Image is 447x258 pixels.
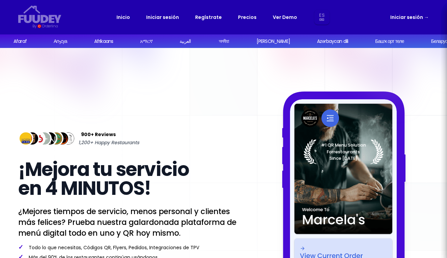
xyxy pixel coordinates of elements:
[304,139,384,164] img: Laurel
[94,38,113,45] div: Afrikaans
[257,38,290,45] div: [PERSON_NAME]
[49,131,64,146] img: Review Img
[18,206,245,238] p: ¿Mejores tiempos de servicio, menos personal y clientes más felices? Prueba nuestra galardonada p...
[375,38,404,45] div: Башҡорт теле
[43,131,58,146] img: Review Img
[219,38,229,45] div: অসমীয়া
[18,5,61,23] svg: {/* Added fill="currentColor" here */} {/* This rectangle defines the background. Its explicit fi...
[317,38,348,45] div: Azərbaycan dili
[18,131,33,146] img: Review Img
[14,38,27,45] div: Afaraf
[273,13,297,21] a: Ver Demo
[81,130,116,138] span: 900+ Reviews
[55,131,70,146] img: Review Img
[18,243,23,251] span: ✓
[36,131,52,146] img: Review Img
[390,13,429,21] a: Iniciar sesión
[60,131,76,146] img: Review Img
[18,244,245,251] p: Todo lo que necesitas, Códigos QR, Flyers, Pedidos, Integraciones de TPV
[18,156,189,202] span: ¡Mejora tu servicio en 4 MINUTOS!
[140,38,153,45] div: አማርኛ
[146,13,179,21] a: Iniciar sesión
[424,14,429,21] span: →
[180,38,191,45] div: العربية
[32,23,36,29] div: By
[54,38,67,45] div: Аҧсуа
[78,138,139,147] span: 1,200+ Happy Restaurants
[195,13,222,21] a: Regístrate
[238,13,257,21] a: Precios
[116,13,130,21] a: Inicio
[24,131,40,146] img: Review Img
[30,131,46,146] img: Review Img
[42,23,58,29] div: Orderlina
